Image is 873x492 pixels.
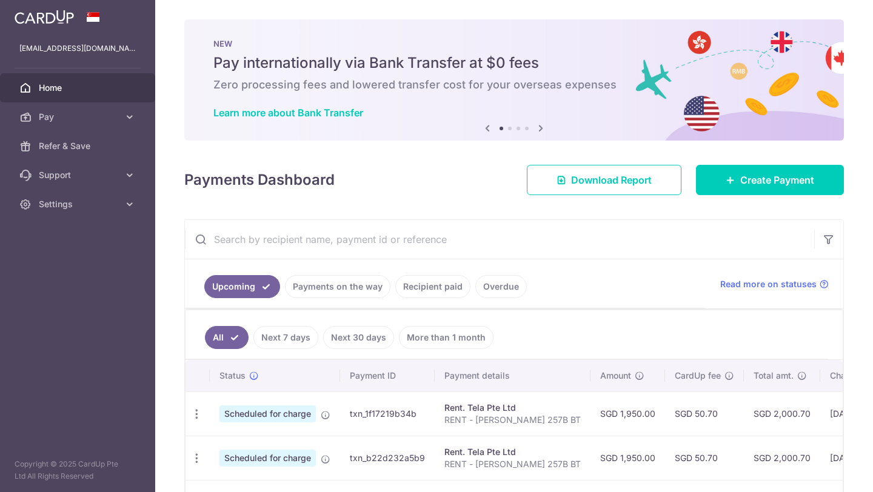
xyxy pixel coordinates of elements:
td: txn_1f17219b34b [340,391,435,436]
td: SGD 50.70 [665,391,744,436]
span: CardUp fee [675,370,721,382]
span: Settings [39,198,119,210]
h4: Payments Dashboard [184,169,335,191]
a: Read more on statuses [720,278,829,290]
span: Home [39,82,119,94]
a: Next 7 days [253,326,318,349]
input: Search by recipient name, payment id or reference [185,220,814,259]
td: SGD 50.70 [665,436,744,480]
span: Download Report [571,173,652,187]
p: [EMAIL_ADDRESS][DOMAIN_NAME] [19,42,136,55]
a: Create Payment [696,165,844,195]
a: Overdue [475,275,527,298]
img: CardUp [15,10,74,24]
p: NEW [213,39,815,48]
th: Payment details [435,360,590,391]
th: Payment ID [340,360,435,391]
span: Status [219,370,246,382]
a: Upcoming [204,275,280,298]
td: SGD 1,950.00 [590,391,665,436]
img: Bank transfer banner [184,19,844,141]
span: Support [39,169,119,181]
h5: Pay internationally via Bank Transfer at $0 fees [213,53,815,73]
a: Download Report [527,165,681,195]
span: Read more on statuses [720,278,817,290]
a: Next 30 days [323,326,394,349]
a: Payments on the way [285,275,390,298]
p: RENT - [PERSON_NAME] 257B BT [444,458,581,470]
a: Recipient paid [395,275,470,298]
td: SGD 2,000.70 [744,436,820,480]
td: SGD 1,950.00 [590,436,665,480]
span: Pay [39,111,119,123]
span: Create Payment [740,173,814,187]
h6: Zero processing fees and lowered transfer cost for your overseas expenses [213,78,815,92]
span: Refer & Save [39,140,119,152]
div: Rent. Tela Pte Ltd [444,446,581,458]
a: All [205,326,249,349]
td: txn_b22d232a5b9 [340,436,435,480]
p: RENT - [PERSON_NAME] 257B BT [444,414,581,426]
div: Rent. Tela Pte Ltd [444,402,581,414]
a: More than 1 month [399,326,493,349]
span: Total amt. [754,370,794,382]
td: SGD 2,000.70 [744,391,820,436]
a: Learn more about Bank Transfer [213,107,363,119]
span: Scheduled for charge [219,450,316,467]
span: Scheduled for charge [219,405,316,422]
span: Amount [600,370,631,382]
